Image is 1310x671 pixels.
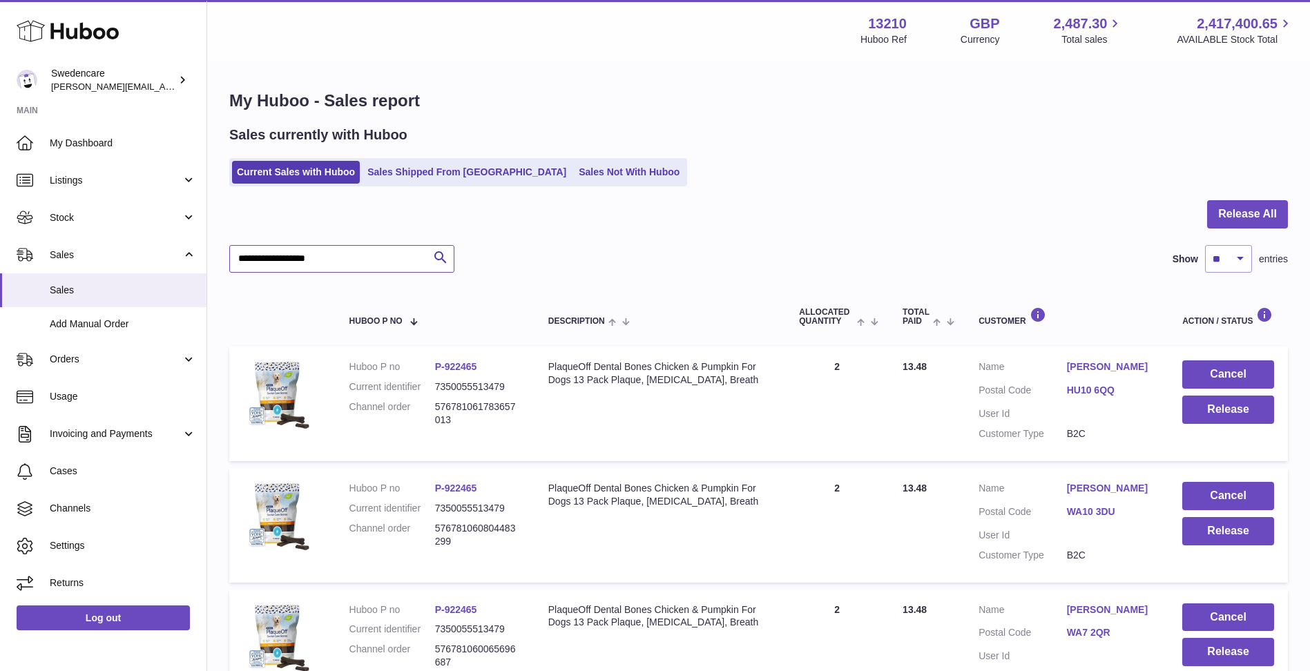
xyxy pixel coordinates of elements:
span: 2,487.30 [1054,14,1108,33]
dd: 7350055513479 [435,623,521,636]
button: Release [1182,396,1274,424]
a: Log out [17,605,190,630]
a: WA7 2QR [1067,626,1155,639]
strong: 13210 [868,14,907,33]
dt: Customer Type [979,427,1067,440]
dd: 7350055513479 [435,380,521,393]
img: $_57.JPG [243,482,312,551]
dt: Postal Code [979,505,1067,522]
span: Settings [50,539,196,552]
dt: User Id [979,407,1067,420]
dt: Huboo P no [349,482,435,495]
span: Listings [50,174,182,187]
span: 13.48 [903,604,927,615]
span: [PERSON_NAME][EMAIL_ADDRESS][PERSON_NAME][DOMAIN_NAME] [51,81,351,92]
button: Cancel [1182,482,1274,510]
span: Sales [50,249,182,262]
dt: Huboo P no [349,603,435,616]
span: 13.48 [903,483,927,494]
a: Sales Not With Huboo [574,161,684,184]
dt: Name [979,603,1067,620]
div: PlaqueOff Dental Bones Chicken & Pumpkin For Dogs 13 Pack Plaque, [MEDICAL_DATA], Breath [548,360,772,387]
dt: Customer Type [979,549,1067,562]
a: P-922465 [435,483,477,494]
span: Description [548,317,605,326]
span: Returns [50,576,196,590]
h1: My Huboo - Sales report [229,90,1288,112]
span: Invoicing and Payments [50,427,182,440]
strong: GBP [970,14,999,33]
button: Cancel [1182,360,1274,389]
a: P-922465 [435,361,477,372]
div: Currency [961,33,1000,46]
div: Huboo Ref [860,33,907,46]
a: P-922465 [435,604,477,615]
dt: Channel order [349,522,435,548]
dd: B2C [1067,427,1155,440]
span: AVAILABLE Stock Total [1177,33,1293,46]
dt: User Id [979,529,1067,542]
dt: Channel order [349,400,435,427]
a: Current Sales with Huboo [232,161,360,184]
td: 2 [785,347,889,461]
dt: Current identifier [349,502,435,515]
span: Cases [50,465,196,478]
img: $_57.JPG [243,360,312,429]
button: Release [1182,638,1274,666]
a: Sales Shipped From [GEOGRAPHIC_DATA] [363,161,571,184]
button: Release All [1207,200,1288,228]
dd: 7350055513479 [435,502,521,515]
span: Stock [50,211,182,224]
div: Swedencare [51,67,175,93]
dt: Channel order [349,643,435,669]
dd: B2C [1067,549,1155,562]
a: WA10 3DU [1067,505,1155,518]
a: 2,487.30 Total sales [1054,14,1124,46]
img: daniel.corbridge@swedencare.co.uk [17,70,37,90]
h2: Sales currently with Huboo [229,126,407,144]
dt: Current identifier [349,380,435,393]
a: [PERSON_NAME] [1067,482,1155,495]
span: Sales [50,284,196,297]
span: Huboo P no [349,317,403,326]
span: 2,417,400.65 [1197,14,1278,33]
dd: 576781061783657013 [435,400,521,427]
div: Customer [979,307,1155,326]
div: PlaqueOff Dental Bones Chicken & Pumpkin For Dogs 13 Pack Plaque, [MEDICAL_DATA], Breath [548,482,772,508]
dt: Huboo P no [349,360,435,373]
span: entries [1259,253,1288,266]
a: [PERSON_NAME] [1067,360,1155,373]
a: [PERSON_NAME] [1067,603,1155,616]
label: Show [1173,253,1198,266]
button: Release [1182,517,1274,545]
span: Total sales [1061,33,1123,46]
td: 2 [785,468,889,583]
div: Action / Status [1182,307,1274,326]
dt: User Id [979,650,1067,663]
span: Total paid [903,308,929,326]
dd: 576781060065696687 [435,643,521,669]
span: ALLOCATED Quantity [799,308,853,326]
span: My Dashboard [50,137,196,150]
a: HU10 6QQ [1067,384,1155,397]
a: 2,417,400.65 AVAILABLE Stock Total [1177,14,1293,46]
span: Add Manual Order [50,318,196,331]
dt: Current identifier [349,623,435,636]
span: 13.48 [903,361,927,372]
dt: Name [979,360,1067,377]
div: PlaqueOff Dental Bones Chicken & Pumpkin For Dogs 13 Pack Plaque, [MEDICAL_DATA], Breath [548,603,772,630]
span: Usage [50,390,196,403]
button: Cancel [1182,603,1274,632]
span: Orders [50,353,182,366]
dd: 576781060804483299 [435,522,521,548]
span: Channels [50,502,196,515]
dt: Name [979,482,1067,498]
dt: Postal Code [979,626,1067,643]
dt: Postal Code [979,384,1067,400]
